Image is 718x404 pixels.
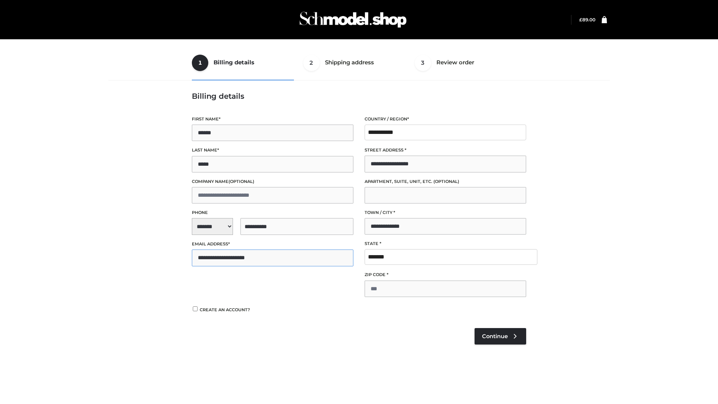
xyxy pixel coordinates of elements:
span: (optional) [433,179,459,184]
label: Email address [192,241,353,248]
bdi: 89.00 [579,17,595,22]
span: (optional) [228,179,254,184]
label: ZIP Code [365,271,526,278]
a: £89.00 [579,17,595,22]
label: Apartment, suite, unit, etc. [365,178,526,185]
label: Town / City [365,209,526,216]
label: Street address [365,147,526,154]
label: Company name [192,178,353,185]
span: £ [579,17,582,22]
label: Country / Region [365,116,526,123]
a: Continue [475,328,526,345]
label: Phone [192,209,353,216]
span: Create an account? [200,307,250,312]
label: State [365,240,526,247]
input: Create an account? [192,306,199,311]
label: First name [192,116,353,123]
label: Last name [192,147,353,154]
h3: Billing details [192,92,526,101]
img: Schmodel Admin 964 [297,5,409,34]
span: Continue [482,333,508,340]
